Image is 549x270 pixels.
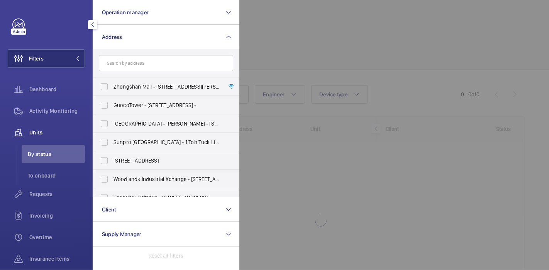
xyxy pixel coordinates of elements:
span: Invoicing [29,212,85,220]
span: Activity Monitoring [29,107,85,115]
button: Filters [8,49,85,68]
span: Requests [29,190,85,198]
span: Filters [29,55,44,62]
span: Insurance items [29,255,85,263]
span: Overtime [29,233,85,241]
span: Units [29,129,85,136]
span: By status [28,150,85,158]
span: Dashboard [29,86,85,93]
span: To onboard [28,172,85,179]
